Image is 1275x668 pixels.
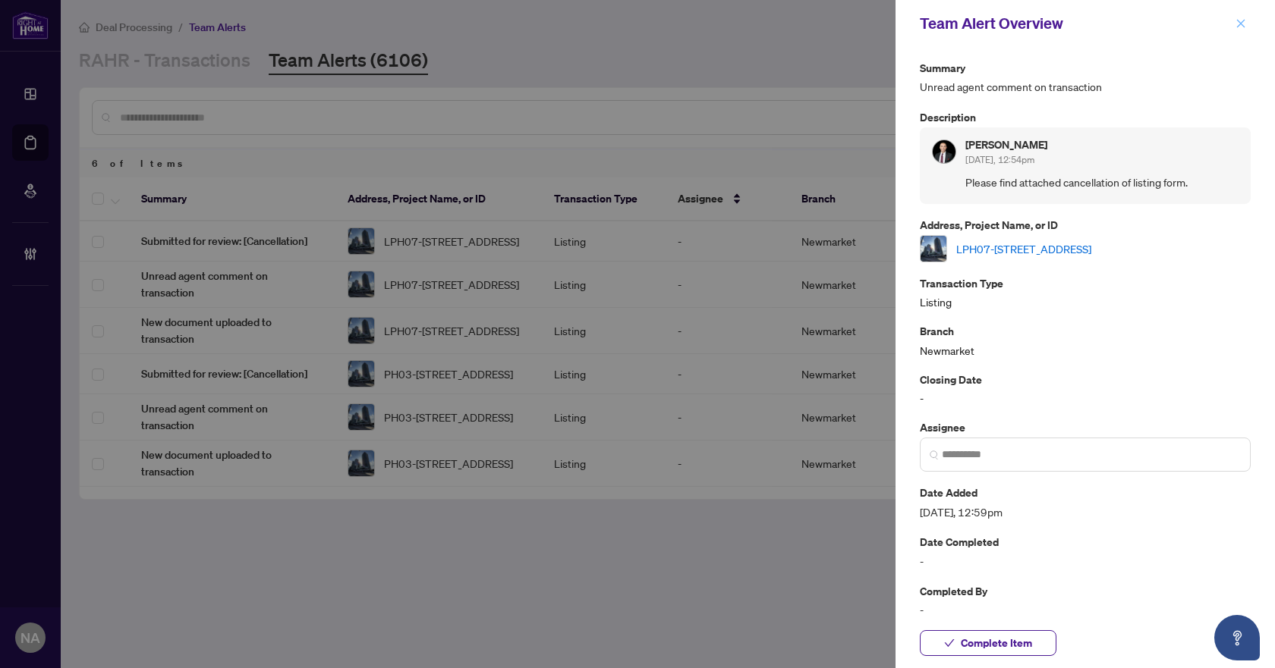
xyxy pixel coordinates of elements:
p: Branch [920,322,1251,340]
h5: [PERSON_NAME] [965,140,1047,150]
a: LPH07-[STREET_ADDRESS] [956,240,1091,257]
p: Date Completed [920,533,1251,550]
span: Unread agent comment on transaction [920,78,1251,96]
span: - [920,601,1251,619]
span: Please find attached cancellation of listing form. [965,174,1239,191]
span: close [1236,18,1246,29]
p: Completed By [920,582,1251,600]
span: check [944,638,955,648]
div: Newmarket [920,322,1251,358]
img: Profile Icon [933,140,955,163]
img: thumbnail-img [921,236,946,262]
p: Closing Date [920,371,1251,388]
p: Transaction Type [920,274,1251,292]
span: [DATE], 12:59pm [920,503,1251,521]
p: Address, Project Name, or ID [920,216,1251,234]
p: Date Added [920,484,1251,501]
p: Summary [920,59,1251,77]
button: Complete Item [920,630,1056,656]
div: Team Alert Overview [920,12,1231,35]
p: Description [920,108,1251,126]
img: search_icon [930,450,939,459]
span: Complete Item [961,631,1032,655]
span: - [920,553,1251,570]
div: - [920,371,1251,406]
div: Listing [920,274,1251,310]
button: Open asap [1214,615,1260,660]
p: Assignee [920,419,1251,436]
span: [DATE], 12:54pm [965,154,1034,165]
